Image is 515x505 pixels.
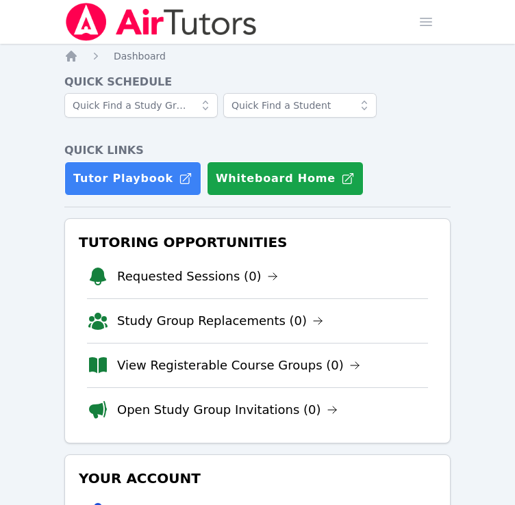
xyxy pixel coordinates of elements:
[117,267,278,286] a: Requested Sessions (0)
[76,466,439,491] h3: Your Account
[64,49,451,63] nav: Breadcrumb
[117,356,360,375] a: View Registerable Course Groups (0)
[117,311,323,331] a: Study Group Replacements (0)
[207,161,364,196] button: Whiteboard Home
[64,3,258,41] img: Air Tutors
[114,49,166,63] a: Dashboard
[117,400,338,419] a: Open Study Group Invitations (0)
[223,93,377,118] input: Quick Find a Student
[64,161,201,196] a: Tutor Playbook
[114,51,166,62] span: Dashboard
[76,230,439,255] h3: Tutoring Opportunities
[64,74,451,90] h4: Quick Schedule
[64,142,451,159] h4: Quick Links
[64,93,218,118] input: Quick Find a Study Group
